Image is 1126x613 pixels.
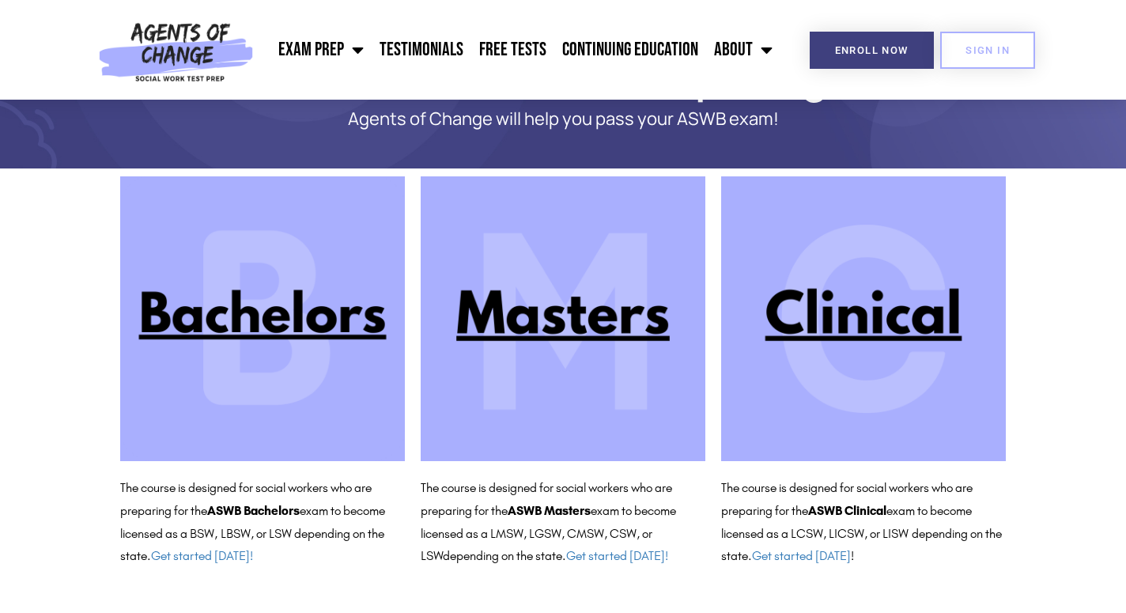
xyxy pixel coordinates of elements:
[835,45,909,55] span: Enroll Now
[270,30,372,70] a: Exam Prep
[706,30,780,70] a: About
[554,30,706,70] a: Continuing Education
[721,477,1006,568] p: The course is designed for social workers who are preparing for the exam to become licensed as a ...
[261,30,780,70] nav: Menu
[443,548,668,563] span: depending on the state.
[151,548,253,563] a: Get started [DATE]!
[940,32,1035,69] a: SIGN IN
[748,548,854,563] span: . !
[965,45,1010,55] span: SIGN IN
[808,503,886,518] b: ASWB Clinical
[566,548,668,563] a: Get started [DATE]!
[176,109,950,129] p: Agents of Change will help you pass your ASWB exam!
[207,503,300,518] b: ASWB Bachelors
[508,503,591,518] b: ASWB Masters
[471,30,554,70] a: Free Tests
[120,477,405,568] p: The course is designed for social workers who are preparing for the exam to become licensed as a ...
[421,477,705,568] p: The course is designed for social workers who are preparing for the exam to become licensed as a ...
[810,32,934,69] a: Enroll Now
[752,548,851,563] a: Get started [DATE]
[372,30,471,70] a: Testimonials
